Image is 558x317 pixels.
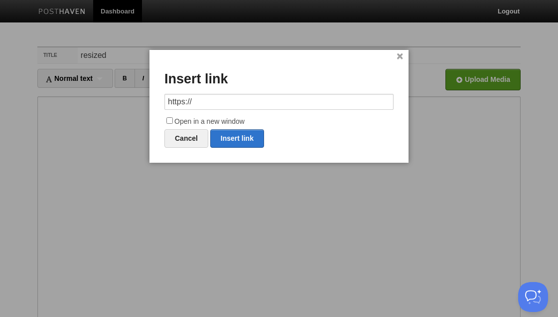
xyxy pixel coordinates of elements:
label: Open in a new window [164,116,394,128]
h3: Insert link [164,72,394,87]
a: × [397,54,403,59]
a: Cancel [164,129,208,148]
iframe: Help Scout Beacon - Open [518,282,548,312]
input: Open in a new window [166,117,173,124]
a: Insert link [210,129,264,148]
